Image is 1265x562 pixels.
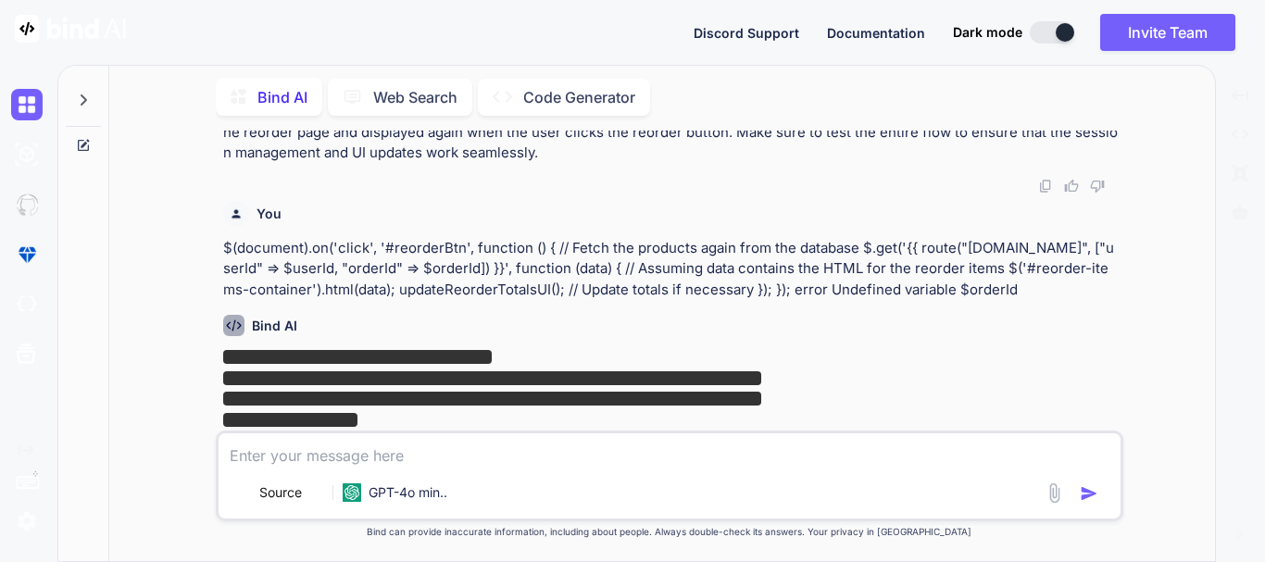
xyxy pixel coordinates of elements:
[223,371,761,385] span: ‌
[1100,14,1235,51] button: Invite Team
[11,139,43,170] img: darkAi-studio
[1038,179,1053,194] img: copy
[1064,179,1079,194] img: like
[694,25,799,41] span: Discord Support
[694,23,799,43] button: Discord Support
[15,15,126,43] img: Bind AI
[223,392,761,406] span: ‌
[369,483,447,502] p: GPT-4o min..
[257,205,282,223] h6: You
[1090,179,1105,194] img: dislike
[257,86,307,108] p: Bind AI
[827,25,925,41] span: Documentation
[223,413,357,427] span: ‌
[11,89,43,120] img: darkChat
[223,238,1120,301] p: $(document).on('click', '#reorderBtn', function () { // Fetch the products again from the databas...
[307,485,323,501] img: Pick Models
[259,483,302,502] p: Source
[343,483,361,502] img: GPT-4o mini
[523,86,635,108] p: Code Generator
[223,350,492,364] span: ‌
[1044,482,1065,504] img: attachment
[11,506,43,537] img: settings
[252,317,297,335] h6: Bind AI
[223,101,1120,164] p: By following these steps, you should be able to implement the desired functionality where product...
[11,189,43,220] img: githubDark
[11,289,43,320] img: cloudideIcon
[373,86,457,108] p: Web Search
[953,23,1022,42] span: Dark mode
[216,525,1123,539] p: Bind can provide inaccurate information, including about people. Always double-check its answers....
[827,23,925,43] button: Documentation
[11,239,43,270] img: premium
[1080,484,1098,503] img: icon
